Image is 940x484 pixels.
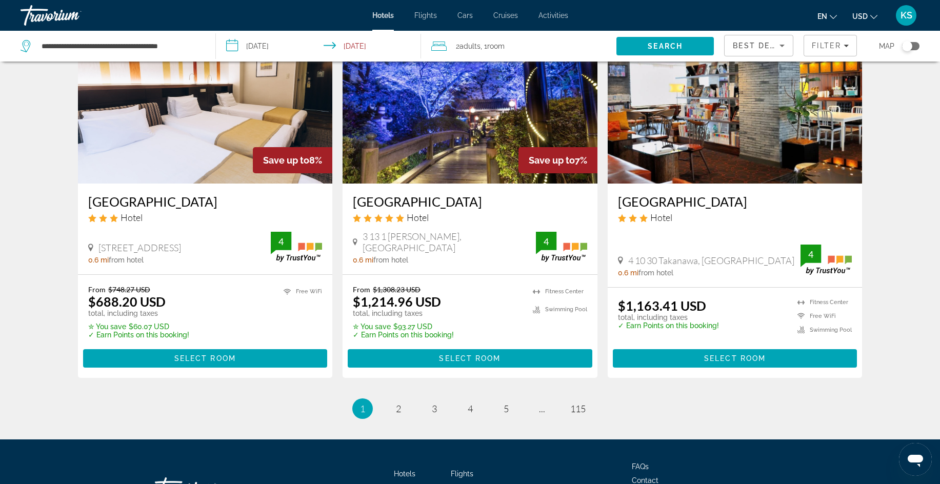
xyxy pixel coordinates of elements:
[88,256,109,264] span: 0.6 mi
[394,470,415,478] a: Hotels
[174,354,236,362] span: Select Room
[88,322,189,331] p: $60.07 USD
[618,321,719,330] p: ✓ Earn Points on this booking!
[733,39,785,52] mat-select: Sort by
[481,39,505,53] span: , 1
[528,285,587,298] li: Fitness Center
[529,155,575,166] span: Save up to
[278,285,322,298] li: Free WiFi
[353,309,454,317] p: total, including taxes
[373,256,408,264] span: from hotel
[536,232,587,262] img: TrustYou guest rating badge
[253,147,332,173] div: 8%
[373,285,421,294] del: $1,308.23 USD
[618,269,638,277] span: 0.6 mi
[792,298,852,307] li: Fitness Center
[628,255,794,266] span: 4 10 30 Takanawa, [GEOGRAPHIC_DATA]
[353,331,454,339] p: ✓ Earn Points on this booking!
[879,39,894,53] span: Map
[83,352,328,363] a: Select Room
[83,349,328,368] button: Select Room
[457,11,473,19] a: Cars
[88,194,323,209] a: [GEOGRAPHIC_DATA]
[894,42,919,51] button: Toggle map
[704,354,766,362] span: Select Room
[88,294,166,309] ins: $688.20 USD
[804,35,857,56] button: Filters
[109,256,144,264] span: from hotel
[348,349,592,368] button: Select Room
[539,403,545,414] span: ...
[396,403,401,414] span: 2
[88,331,189,339] p: ✓ Earn Points on this booking!
[360,403,365,414] span: 1
[21,2,123,29] a: Travorium
[353,322,454,331] p: $93.27 USD
[353,322,391,331] span: ✮ You save
[792,326,852,334] li: Swimming Pool
[439,354,501,362] span: Select Room
[618,298,706,313] ins: $1,163.41 USD
[632,462,649,471] a: FAQs
[432,403,437,414] span: 3
[852,9,877,24] button: Change currency
[570,403,586,414] span: 115
[353,212,587,223] div: 5 star Hotel
[263,155,309,166] span: Save up to
[812,42,841,50] span: Filter
[801,248,821,260] div: 4
[348,352,592,363] a: Select Room
[792,312,852,320] li: Free WiFi
[893,5,919,26] button: User Menu
[451,470,473,478] a: Flights
[363,231,536,253] span: 3 13 1 [PERSON_NAME], [GEOGRAPHIC_DATA]
[468,403,473,414] span: 4
[504,403,509,414] span: 5
[618,194,852,209] a: [GEOGRAPHIC_DATA]
[817,12,827,21] span: en
[616,37,714,55] button: Search
[414,11,437,19] a: Flights
[613,349,857,368] button: Select Room
[271,232,322,262] img: TrustYou guest rating badge
[536,235,556,248] div: 4
[456,39,481,53] span: 2
[271,235,291,248] div: 4
[343,19,597,184] img: Grand Prince Hotel Shin Takanawa
[618,212,852,223] div: 3 star Hotel
[88,322,126,331] span: ✮ You save
[648,42,683,50] span: Search
[852,12,868,21] span: USD
[108,285,150,294] del: $748.27 USD
[98,242,181,253] span: [STREET_ADDRESS]
[421,31,616,62] button: Travelers: 2 adults, 0 children
[487,42,505,50] span: Room
[353,256,373,264] span: 0.6 mi
[538,11,568,19] a: Activities
[407,212,429,223] span: Hotel
[493,11,518,19] a: Cruises
[650,212,672,223] span: Hotel
[618,313,719,321] p: total, including taxes
[88,285,106,294] span: From
[518,147,597,173] div: 7%
[801,245,852,275] img: TrustYou guest rating badge
[372,11,394,19] a: Hotels
[608,19,863,184] img: Shinagawa Prince Hotel N Tower
[353,294,441,309] ins: $1,214.96 USD
[88,212,323,223] div: 3 star Hotel
[88,309,189,317] p: total, including taxes
[459,42,481,50] span: Adults
[528,303,587,316] li: Swimming Pool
